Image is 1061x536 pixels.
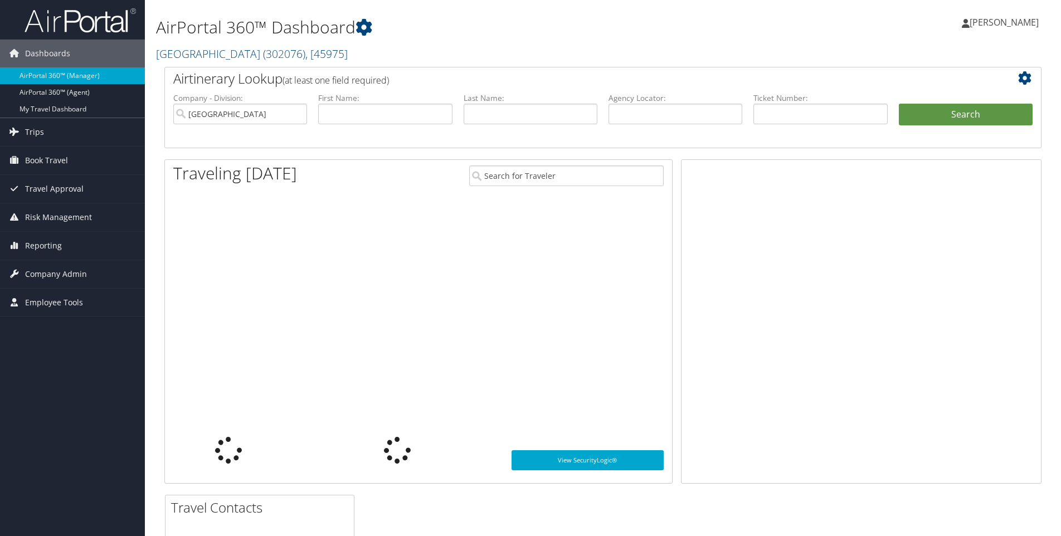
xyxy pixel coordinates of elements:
[283,74,389,86] span: (at least one field required)
[469,165,664,186] input: Search for Traveler
[970,16,1039,28] span: [PERSON_NAME]
[263,46,305,61] span: ( 302076 )
[156,16,752,39] h1: AirPortal 360™ Dashboard
[25,289,83,316] span: Employee Tools
[305,46,348,61] span: , [ 45975 ]
[25,147,68,174] span: Book Travel
[25,118,44,146] span: Trips
[25,232,62,260] span: Reporting
[464,92,597,104] label: Last Name:
[25,260,87,288] span: Company Admin
[173,69,960,88] h2: Airtinerary Lookup
[171,498,354,517] h2: Travel Contacts
[173,92,307,104] label: Company - Division:
[962,6,1050,39] a: [PERSON_NAME]
[899,104,1033,126] button: Search
[173,162,297,185] h1: Traveling [DATE]
[156,46,348,61] a: [GEOGRAPHIC_DATA]
[25,7,136,33] img: airportal-logo.png
[25,40,70,67] span: Dashboards
[753,92,887,104] label: Ticket Number:
[609,92,742,104] label: Agency Locator:
[25,175,84,203] span: Travel Approval
[25,203,92,231] span: Risk Management
[512,450,664,470] a: View SecurityLogic®
[318,92,452,104] label: First Name:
